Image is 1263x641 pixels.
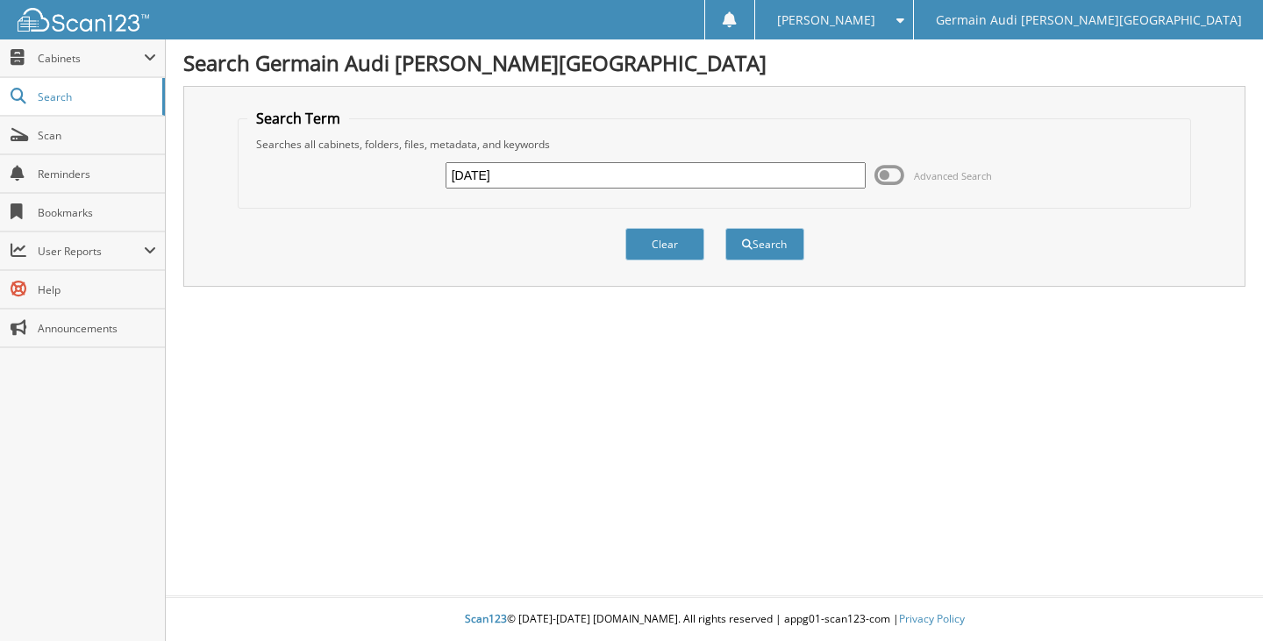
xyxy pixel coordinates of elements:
[18,8,149,32] img: scan123-logo-white.svg
[914,169,992,182] span: Advanced Search
[725,228,804,260] button: Search
[38,321,156,336] span: Announcements
[465,611,507,626] span: Scan123
[899,611,965,626] a: Privacy Policy
[38,89,153,104] span: Search
[247,137,1182,152] div: Searches all cabinets, folders, files, metadata, and keywords
[247,109,349,128] legend: Search Term
[38,244,144,259] span: User Reports
[38,205,156,220] span: Bookmarks
[38,128,156,143] span: Scan
[166,598,1263,641] div: © [DATE]-[DATE] [DOMAIN_NAME]. All rights reserved | appg01-scan123-com |
[936,15,1242,25] span: Germain Audi [PERSON_NAME][GEOGRAPHIC_DATA]
[777,15,875,25] span: [PERSON_NAME]
[183,48,1245,77] h1: Search Germain Audi [PERSON_NAME][GEOGRAPHIC_DATA]
[625,228,704,260] button: Clear
[38,282,156,297] span: Help
[38,167,156,182] span: Reminders
[38,51,144,66] span: Cabinets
